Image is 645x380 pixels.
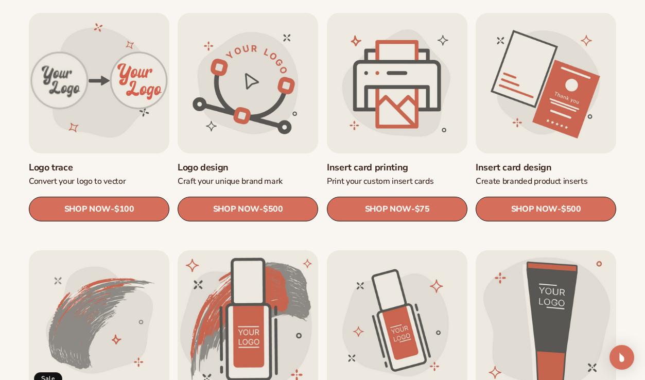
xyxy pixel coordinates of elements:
span: SHOP NOW [364,204,411,214]
a: SHOP NOW- $500 [178,197,318,221]
a: Insert card printing [327,162,467,174]
a: Logo trace [29,162,169,174]
a: SHOP NOW- $75 [327,197,467,221]
span: $75 [414,204,429,214]
span: $500 [561,204,581,214]
span: SHOP NOW [213,204,259,214]
span: $100 [114,204,134,214]
a: SHOP NOW- $500 [476,197,616,221]
a: SHOP NOW- $100 [29,197,169,221]
a: Logo design [178,162,318,174]
div: Open Intercom Messenger [609,345,634,370]
a: Insert card design [476,162,616,174]
span: SHOP NOW [64,204,111,214]
span: $500 [263,204,283,214]
span: SHOP NOW [511,204,557,214]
